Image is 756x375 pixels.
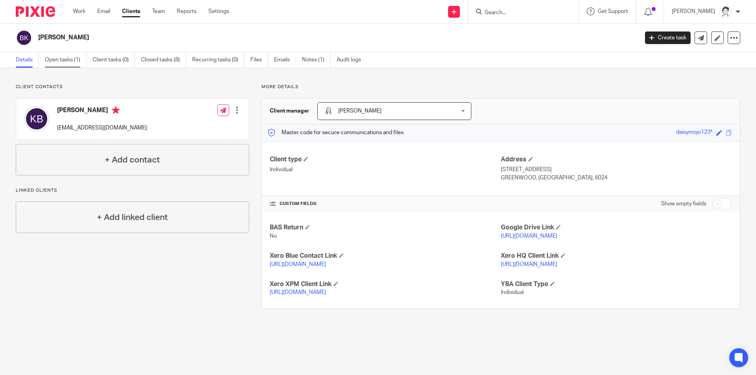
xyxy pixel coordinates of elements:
[261,84,740,90] p: More details
[16,30,32,46] img: svg%3E
[57,124,147,132] p: [EMAIL_ADDRESS][DOMAIN_NAME]
[270,233,277,239] span: No
[270,201,501,207] h4: CUSTOM FIELDS
[501,233,557,239] a: [URL][DOMAIN_NAME]
[270,166,501,174] p: Individual
[57,106,147,116] h4: [PERSON_NAME]
[598,9,628,14] span: Get Support
[270,252,501,260] h4: Xero Blue Contact Link
[208,7,229,15] a: Settings
[501,174,732,182] p: GREENWOOD, [GEOGRAPHIC_DATA], 6024
[274,52,296,68] a: Emails
[73,7,85,15] a: Work
[676,128,712,137] div: daisymojo123*
[105,154,160,166] h4: + Add contact
[270,155,501,164] h4: Client type
[484,9,555,17] input: Search
[16,6,55,17] img: Pixie
[270,280,501,288] h4: Xero XPM Client Link
[719,6,732,18] img: Julie%20Wainwright.jpg
[501,262,557,267] a: [URL][DOMAIN_NAME]
[97,211,168,224] h4: + Add linked client
[93,52,135,68] a: Client tasks (0)
[501,252,732,260] h4: Xero HQ Client Link
[501,280,732,288] h4: YBA Client Type
[270,107,309,115] h3: Client manager
[501,290,524,295] span: Individual
[661,200,706,208] label: Show empty fields
[338,108,382,114] span: [PERSON_NAME]
[112,106,120,114] i: Primary
[302,52,331,68] a: Notes (1)
[152,7,165,15] a: Team
[501,224,732,232] h4: Google Drive Link
[141,52,186,68] a: Closed tasks (8)
[270,224,501,232] h4: BAS Return
[16,52,39,68] a: Details
[672,7,715,15] p: [PERSON_NAME]
[177,7,196,15] a: Reports
[16,187,249,194] p: Linked clients
[24,106,49,131] img: svg%3E
[45,52,87,68] a: Open tasks (1)
[645,31,691,44] a: Create task
[270,262,326,267] a: [URL][DOMAIN_NAME]
[122,7,140,15] a: Clients
[250,52,268,68] a: Files
[268,129,404,137] p: Master code for secure communications and files
[270,290,326,295] a: [URL][DOMAIN_NAME]
[337,52,367,68] a: Audit logs
[192,52,245,68] a: Recurring tasks (0)
[324,106,333,116] img: Eleanor%20Shakeshaft.jpg
[38,33,514,42] h2: [PERSON_NAME]
[501,166,732,174] p: [STREET_ADDRESS]
[501,155,732,164] h4: Address
[16,84,249,90] p: Client contacts
[97,7,110,15] a: Email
